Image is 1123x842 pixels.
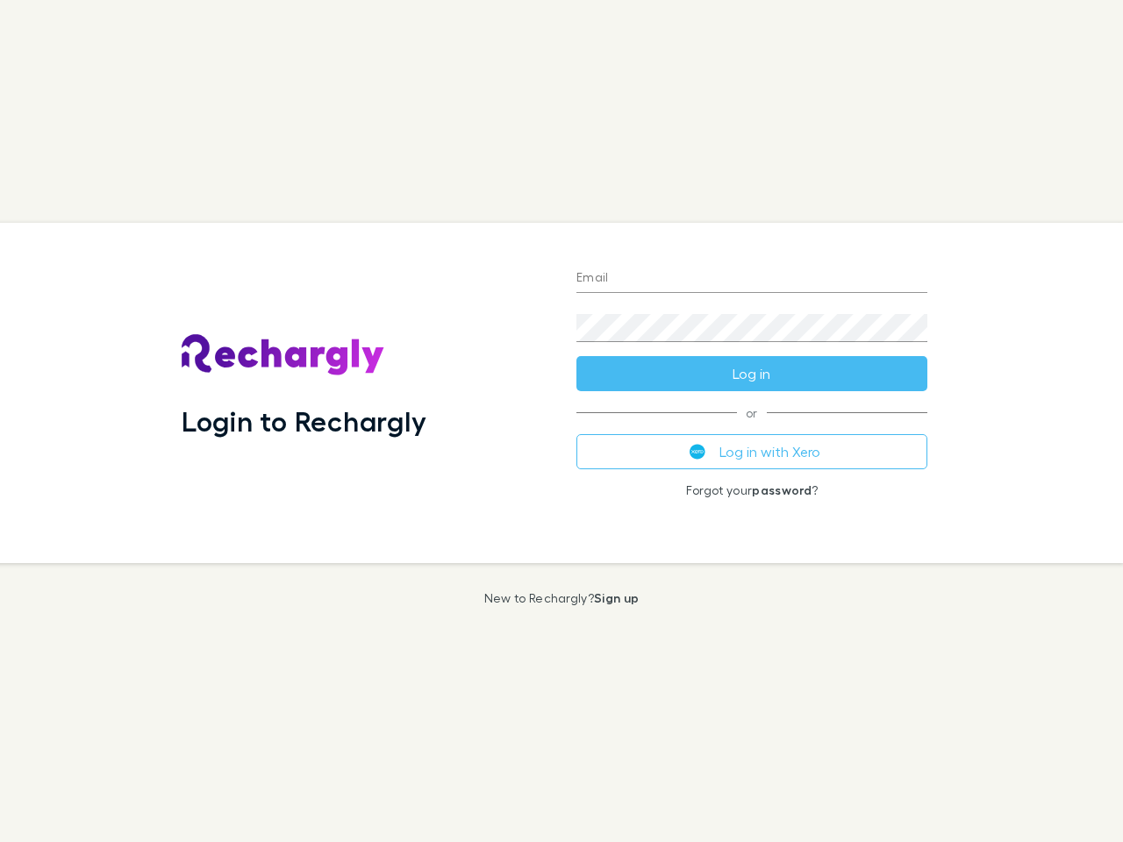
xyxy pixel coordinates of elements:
h1: Login to Rechargly [182,404,426,438]
button: Log in [576,356,927,391]
button: Log in with Xero [576,434,927,469]
p: Forgot your ? [576,483,927,497]
img: Rechargly's Logo [182,334,385,376]
img: Xero's logo [690,444,705,460]
span: or [576,412,927,413]
a: password [752,482,812,497]
p: New to Rechargly? [484,591,640,605]
a: Sign up [594,590,639,605]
